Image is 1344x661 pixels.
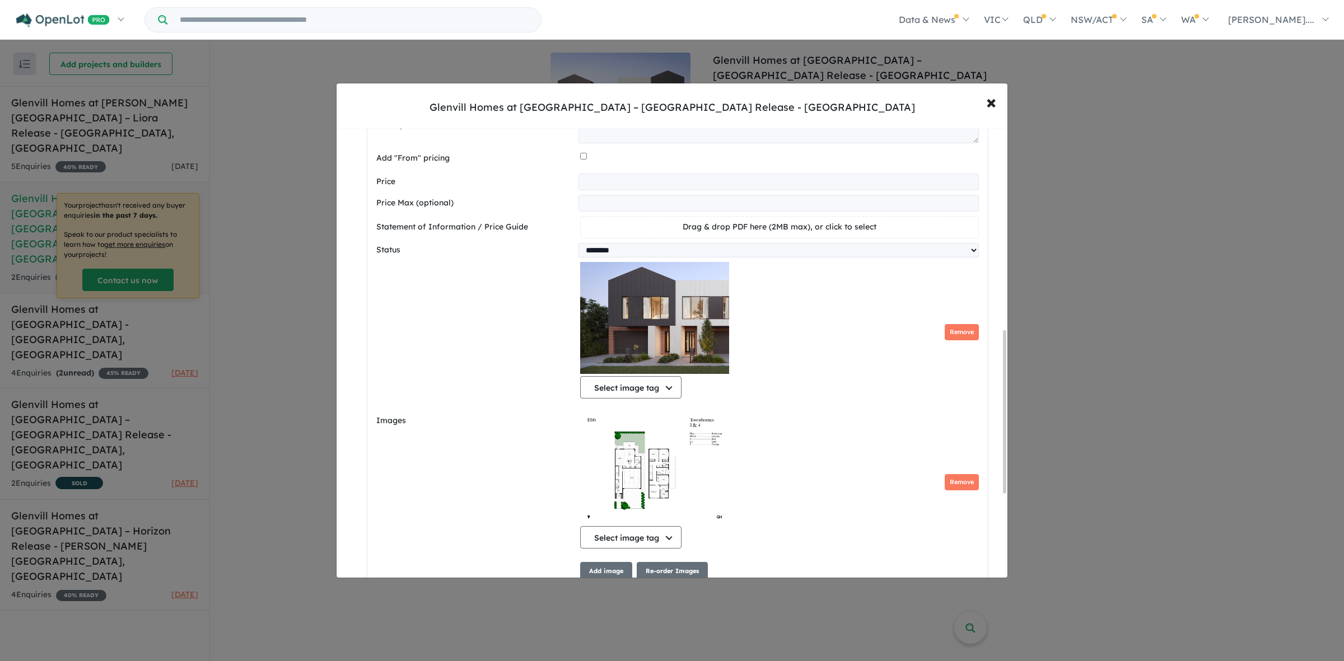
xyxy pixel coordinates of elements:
button: Select image tag [580,376,682,399]
img: Glenvill Homes at Rathdowne Estate – Holloway Release - Wollert - Lot 2542 [580,412,730,524]
button: Remove [945,324,979,340]
input: Try estate name, suburb, builder or developer [170,8,539,32]
label: Statement of Information / Price Guide [376,221,576,234]
span: × [986,90,996,114]
img: Glenvill Homes at Rathdowne Estate – Holloway Release - Wollert - Lot 2542 [580,262,730,374]
label: Price Max (optional) [376,196,575,210]
button: Re-order Images [637,562,708,580]
button: Add image [580,562,632,580]
label: Status [376,243,575,257]
label: Images [376,414,576,428]
img: Openlot PRO Logo White [16,13,110,27]
button: Select image tag [580,526,682,549]
label: Add "From" pricing [376,152,576,165]
div: Glenvill Homes at [GEOGRAPHIC_DATA] – [GEOGRAPHIC_DATA] Release - [GEOGRAPHIC_DATA] [430,100,915,115]
span: Drag & drop PDF here (2MB max), or click to select [683,222,876,232]
span: [PERSON_NAME].... [1228,14,1314,25]
button: Remove [945,474,979,490]
label: Price [376,175,575,189]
